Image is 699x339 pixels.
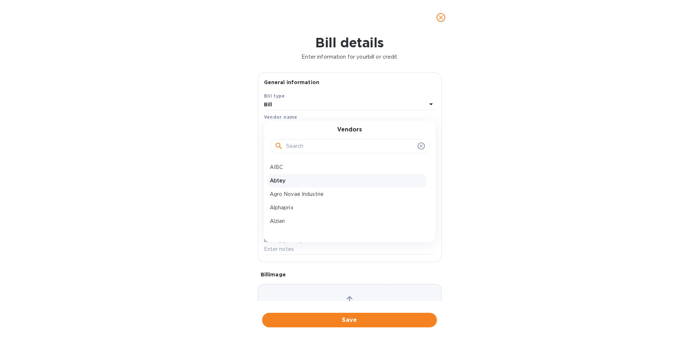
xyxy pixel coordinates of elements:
[268,316,431,324] span: Save
[6,35,693,50] h1: Bill details
[337,126,362,133] h3: Vendors
[6,53,693,61] p: Enter information for your bill or credit
[264,79,320,85] b: General information
[264,239,302,243] label: Notes (optional)
[270,163,424,171] p: AIBC
[264,122,315,130] p: Select vendor name
[270,204,424,212] p: Alphaprix
[270,217,424,225] p: Alziari
[264,102,272,107] b: Bill
[261,271,439,278] p: Bill image
[270,177,424,185] p: Abtey
[264,93,285,99] b: Bill type
[270,190,424,198] p: Agro Novae Industrie
[264,244,435,255] input: Enter notes
[286,141,415,152] input: Search
[262,313,437,327] button: Save
[264,114,297,120] b: Vendor name
[432,9,450,26] button: close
